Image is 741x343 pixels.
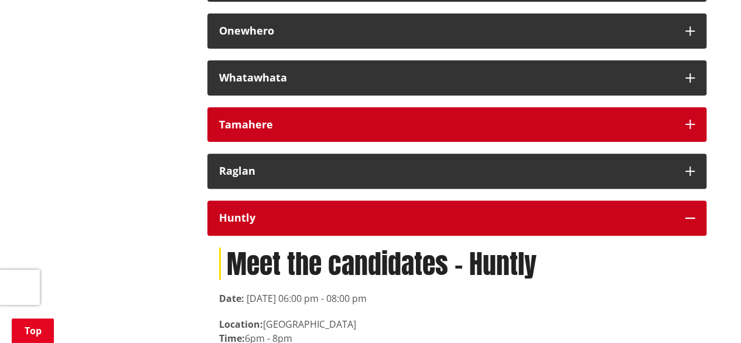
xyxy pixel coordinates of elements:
div: Whatawhata [219,72,674,84]
button: Raglan [207,154,706,189]
iframe: Messenger Launcher [687,294,729,336]
strong: Date: [219,292,244,305]
h1: Meet the candidates - Huntly [219,247,695,280]
button: Onewhero [207,13,706,49]
div: Tamahere [219,119,674,131]
a: Top [12,318,54,343]
button: Tamahere [207,107,706,142]
strong: Location: [219,318,263,331]
div: Raglan [219,165,674,177]
button: Huntly [207,201,706,236]
div: Huntly [219,212,674,224]
div: Onewhero [219,25,674,37]
time: [DATE] 06:00 pm - 08:00 pm [247,292,367,305]
button: Whatawhata [207,60,706,96]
